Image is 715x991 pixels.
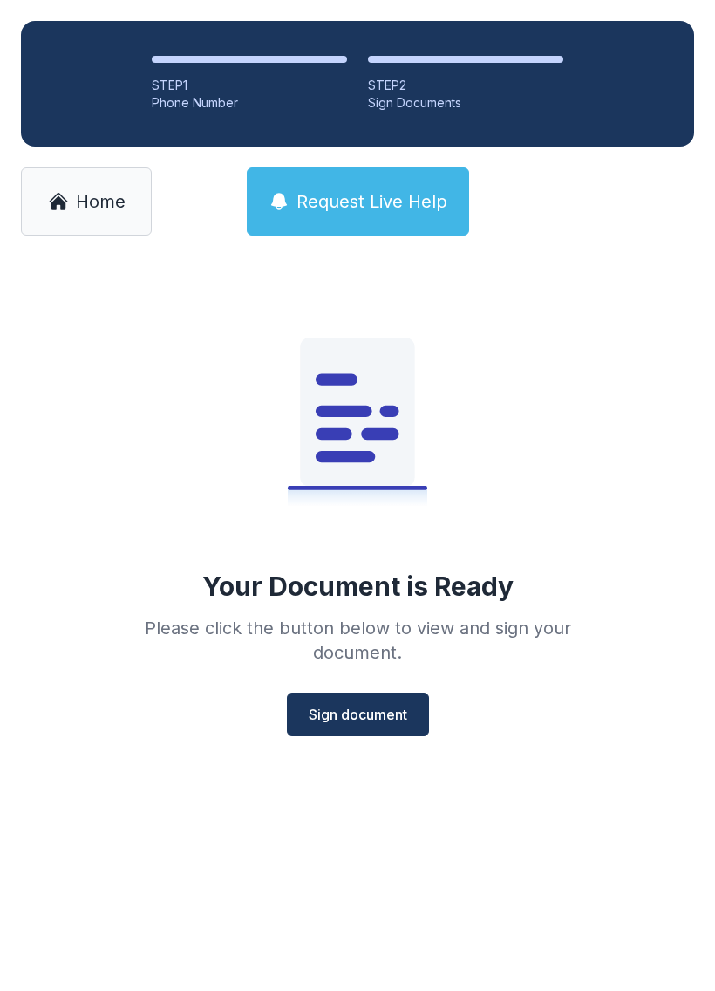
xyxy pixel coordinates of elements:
[368,77,563,94] div: STEP 2
[152,77,347,94] div: STEP 1
[152,94,347,112] div: Phone Number
[309,704,407,725] span: Sign document
[202,571,514,602] div: Your Document is Ready
[368,94,563,112] div: Sign Documents
[76,189,126,214] span: Home
[106,616,609,665] div: Please click the button below to view and sign your document.
[296,189,447,214] span: Request Live Help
